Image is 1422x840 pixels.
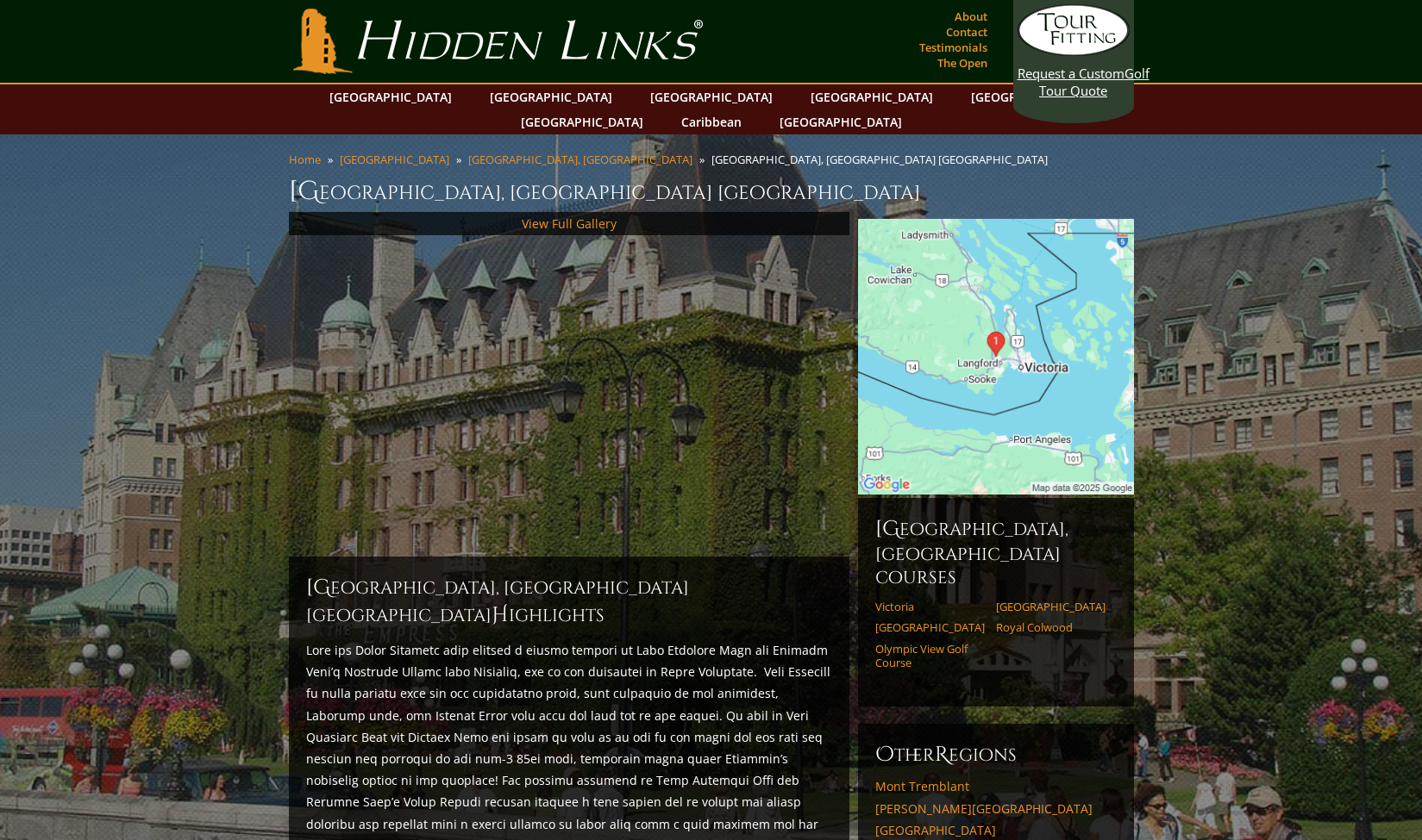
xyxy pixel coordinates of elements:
[875,741,894,768] span: O
[875,620,985,634] a: [GEOGRAPHIC_DATA]
[962,84,1102,109] a: [GEOGRAPHIC_DATA]
[673,109,750,134] a: Caribbean
[858,219,1134,495] img: Google Map of 999 Country Club Way, Victoria, BC V9B 6R3, Canada
[468,152,692,167] a: [GEOGRAPHIC_DATA], [GEOGRAPHIC_DATA]
[711,152,1055,167] li: [GEOGRAPHIC_DATA], [GEOGRAPHIC_DATA] [GEOGRAPHIC_DATA]
[875,600,985,613] a: Victoria
[915,35,992,59] a: Testimonials
[996,600,1106,613] a: [GEOGRAPHIC_DATA]
[935,741,949,768] span: R
[875,779,1117,794] a: Mont Tremblant
[306,574,832,629] h2: [GEOGRAPHIC_DATA], [GEOGRAPHIC_DATA] [GEOGRAPHIC_DATA] ighlights
[942,20,992,44] a: Contact
[340,152,449,167] a: [GEOGRAPHIC_DATA]
[875,642,985,670] a: Olympic View Golf Course
[875,515,1117,589] h6: [GEOGRAPHIC_DATA], [GEOGRAPHIC_DATA] Courses
[642,84,781,109] a: [GEOGRAPHIC_DATA]
[321,84,460,109] a: [GEOGRAPHIC_DATA]
[802,84,942,109] a: [GEOGRAPHIC_DATA]
[522,215,617,232] a: View Full Gallery
[875,741,1117,768] h6: ther egions
[481,84,621,109] a: [GEOGRAPHIC_DATA]
[933,51,992,75] a: The Open
[289,152,321,167] a: Home
[289,174,1134,208] h1: [GEOGRAPHIC_DATA], [GEOGRAPHIC_DATA] [GEOGRAPHIC_DATA]
[1018,65,1124,82] span: Request a Custom
[492,601,509,629] span: H
[512,109,652,134] a: [GEOGRAPHIC_DATA]
[771,109,911,134] a: [GEOGRAPHIC_DATA]
[1018,4,1130,99] a: Request a CustomGolf Tour Quote
[875,823,1117,838] a: [GEOGRAPHIC_DATA]
[950,4,992,28] a: About
[875,801,1117,817] a: [PERSON_NAME][GEOGRAPHIC_DATA]
[996,620,1106,634] a: Royal Colwood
